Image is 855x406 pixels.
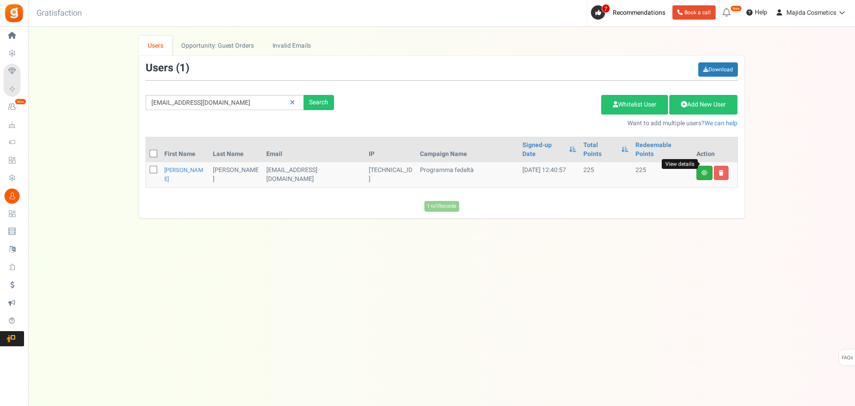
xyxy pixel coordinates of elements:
span: Majida Cosmetics [786,8,836,17]
h3: Gratisfaction [27,4,92,22]
span: 7 [602,4,610,13]
td: Programma fedeltà [416,162,519,187]
a: Whitelist User [601,95,668,115]
td: 15_centro_estetico [263,162,365,187]
a: Reset [285,95,299,111]
em: New [730,5,742,12]
img: Gratisfaction [4,3,24,23]
span: 1 [179,60,186,76]
div: View details [662,159,698,169]
th: Action [693,137,737,162]
span: Help [753,8,767,17]
td: 225 [632,162,693,187]
th: Campaign Name [416,137,519,162]
span: Recommendations [613,8,665,17]
td: [DATE] 12:40:57 [519,162,580,187]
a: [PERSON_NAME] [164,166,203,183]
a: Signed-up Date [522,141,565,159]
a: We can help [704,119,737,128]
td: [PERSON_NAME] [209,162,262,187]
td: 225 [580,162,631,187]
div: Search [304,95,334,110]
a: View details [696,166,712,180]
a: Total Points [583,141,616,159]
a: Download [698,62,738,77]
a: Add New User [669,95,737,115]
th: First Name [161,137,210,162]
a: New [4,99,24,115]
a: 7 Recommendations [591,5,669,20]
a: Help [743,5,771,20]
a: Opportunity: Guest Orders [172,36,263,56]
a: Invalid Emails [263,36,320,56]
a: Users [139,36,173,56]
h3: Users ( ) [146,62,189,74]
a: Redeemable Points [635,141,689,159]
th: Last Name [209,137,262,162]
th: IP [365,137,416,162]
input: Search by email or name [146,95,304,110]
span: FAQs [841,349,853,366]
em: New [15,98,26,105]
td: [TECHNICAL_ID] [365,162,416,187]
i: Delete user [719,170,724,176]
a: Book a call [672,5,716,20]
p: Want to add multiple users? [347,119,738,128]
th: Email [263,137,365,162]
